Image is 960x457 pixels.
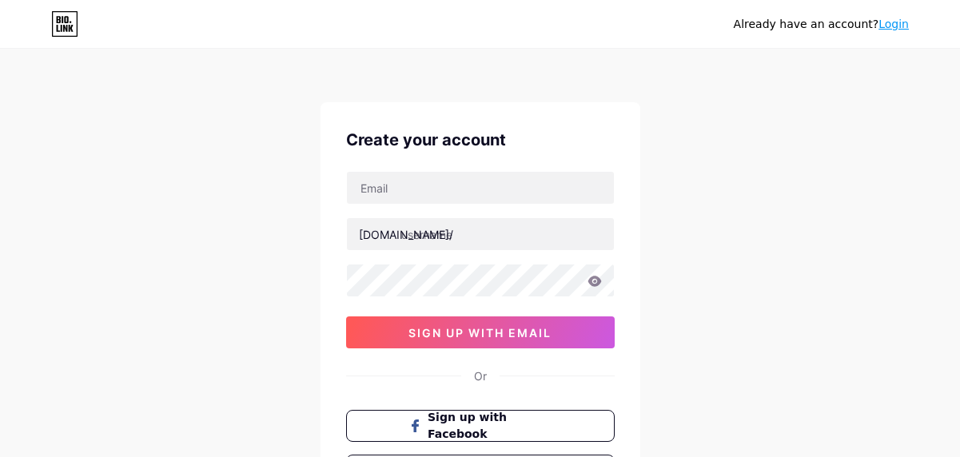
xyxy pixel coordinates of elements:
[878,18,909,30] a: Login
[734,16,909,33] div: Already have an account?
[346,410,615,442] button: Sign up with Facebook
[347,218,614,250] input: username
[428,409,552,443] span: Sign up with Facebook
[408,326,552,340] span: sign up with email
[346,128,615,152] div: Create your account
[474,368,487,384] div: Or
[347,172,614,204] input: Email
[359,226,453,243] div: [DOMAIN_NAME]/
[346,316,615,348] button: sign up with email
